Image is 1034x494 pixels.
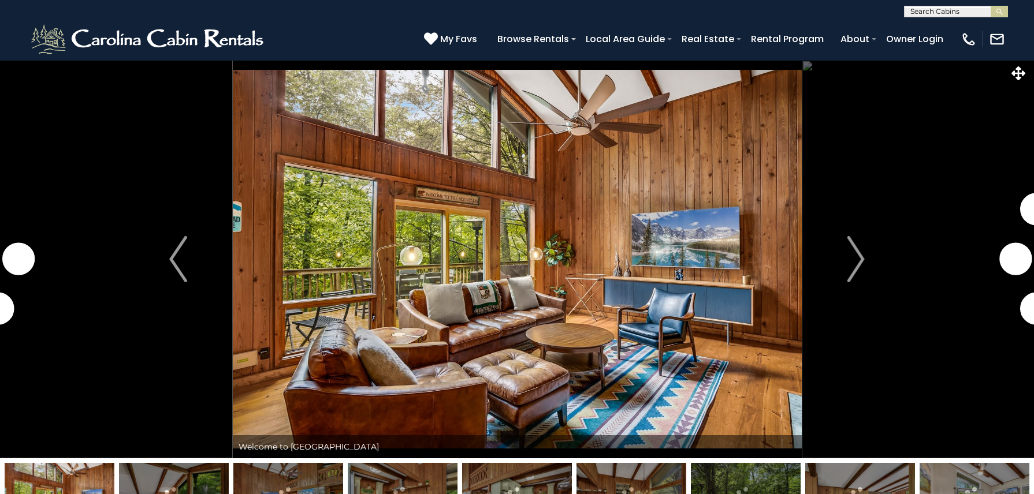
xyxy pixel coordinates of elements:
[440,32,477,46] span: My Favs
[424,32,480,47] a: My Favs
[29,22,269,57] img: White-1-2.png
[580,29,671,49] a: Local Area Guide
[847,236,864,282] img: arrow
[169,236,187,282] img: arrow
[233,435,802,458] div: Welcome to [GEOGRAPHIC_DATA]
[745,29,830,49] a: Rental Program
[801,60,910,458] button: Next
[676,29,740,49] a: Real Estate
[989,31,1005,47] img: mail-regular-white.png
[961,31,977,47] img: phone-regular-white.png
[835,29,875,49] a: About
[880,29,949,49] a: Owner Login
[492,29,575,49] a: Browse Rentals
[124,60,233,458] button: Previous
